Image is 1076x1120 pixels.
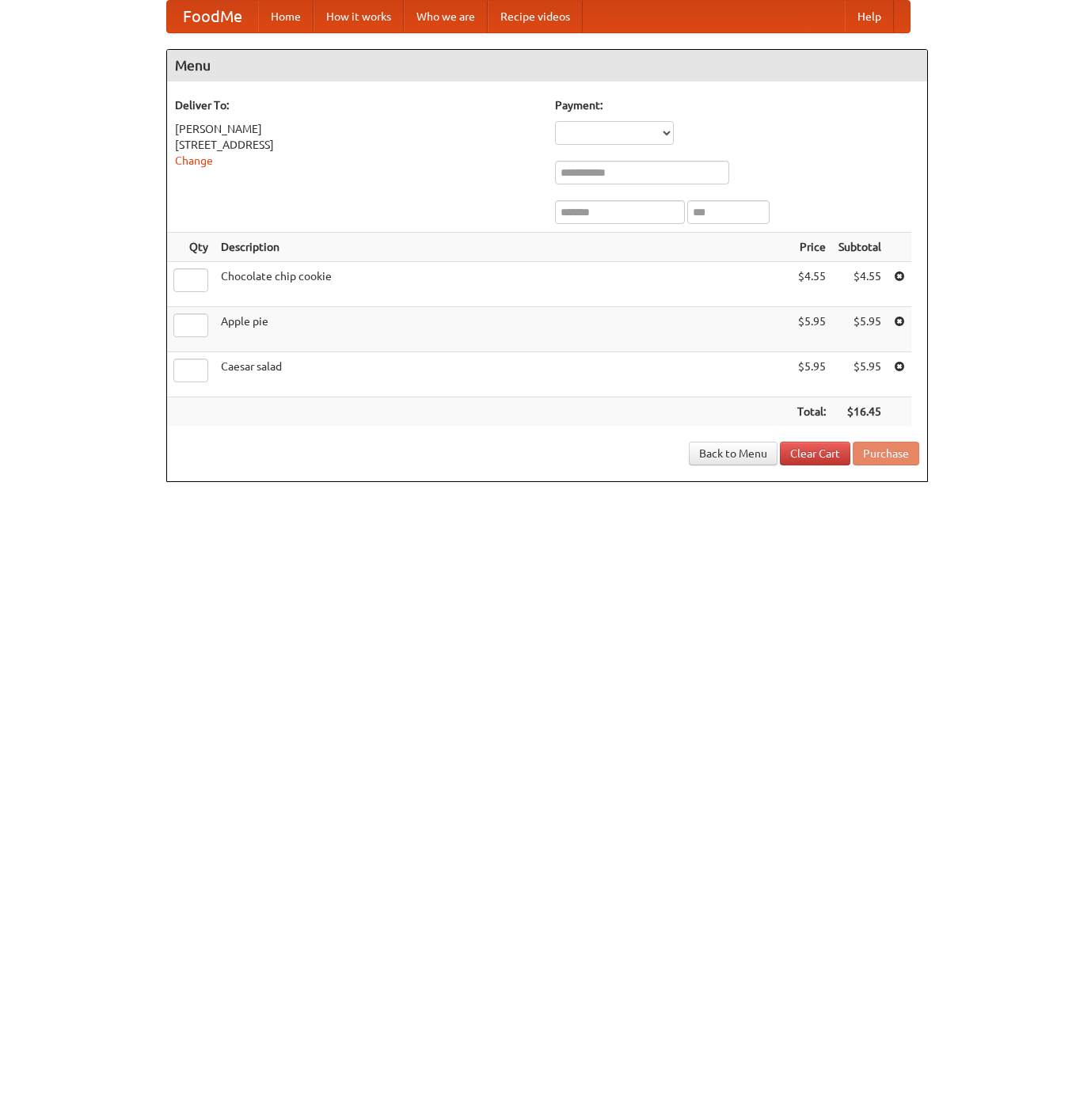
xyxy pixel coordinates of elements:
[488,1,583,32] a: Recipe videos
[791,262,832,307] td: $4.55
[555,97,919,113] h5: Payment:
[215,233,791,262] th: Description
[791,352,832,397] td: $5.95
[175,154,213,167] a: Change
[175,137,539,153] div: [STREET_ADDRESS]
[832,233,888,262] th: Subtotal
[845,1,894,32] a: Help
[832,352,888,397] td: $5.95
[167,1,258,32] a: FoodMe
[780,442,850,465] a: Clear Cart
[832,262,888,307] td: $4.55
[215,307,791,352] td: Apple pie
[175,121,539,137] div: [PERSON_NAME]
[167,50,927,82] h4: Menu
[791,397,832,427] th: Total:
[791,233,832,262] th: Price
[314,1,404,32] a: How it works
[853,442,919,465] button: Purchase
[832,307,888,352] td: $5.95
[215,352,791,397] td: Caesar salad
[689,442,778,465] a: Back to Menu
[175,97,539,113] h5: Deliver To:
[215,262,791,307] td: Chocolate chip cookie
[258,1,314,32] a: Home
[167,233,215,262] th: Qty
[832,397,888,427] th: $16.45
[791,307,832,352] td: $5.95
[404,1,488,32] a: Who we are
